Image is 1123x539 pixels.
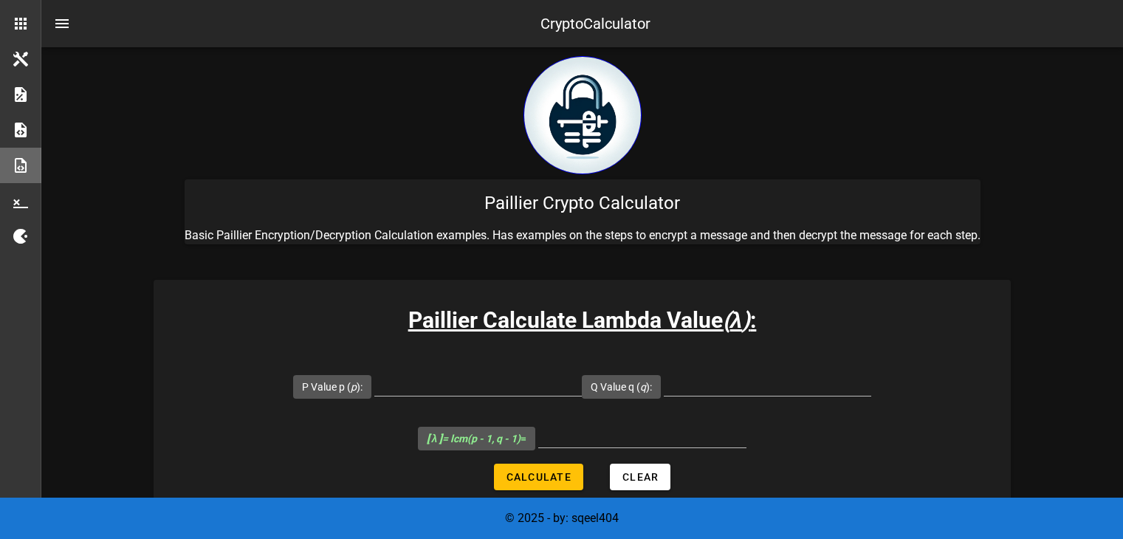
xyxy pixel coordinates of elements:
[494,464,583,490] button: Calculate
[591,380,652,394] label: Q Value q ( ):
[302,380,363,394] label: P Value p ( ):
[730,307,743,333] b: λ
[622,471,659,483] span: Clear
[505,511,619,525] span: © 2025 - by: sqeel404
[44,6,80,41] button: nav-menu-toggle
[351,381,357,393] i: p
[427,433,527,444] span: =
[185,179,981,227] div: Paillier Crypto Calculator
[723,307,751,333] i: ( )
[640,381,646,393] i: q
[523,56,642,174] img: encryption logo
[427,433,443,444] b: [ λ ]
[154,303,1011,337] h3: Paillier Calculate Lambda Value :
[185,227,981,244] p: Basic Paillier Encryption/Decryption Calculation examples. Has examples on the steps to encrypt a...
[506,471,571,483] span: Calculate
[610,464,670,490] button: Clear
[540,13,650,35] div: CryptoCalculator
[523,163,642,177] a: home
[427,433,521,444] i: = lcm(p - 1, q - 1)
